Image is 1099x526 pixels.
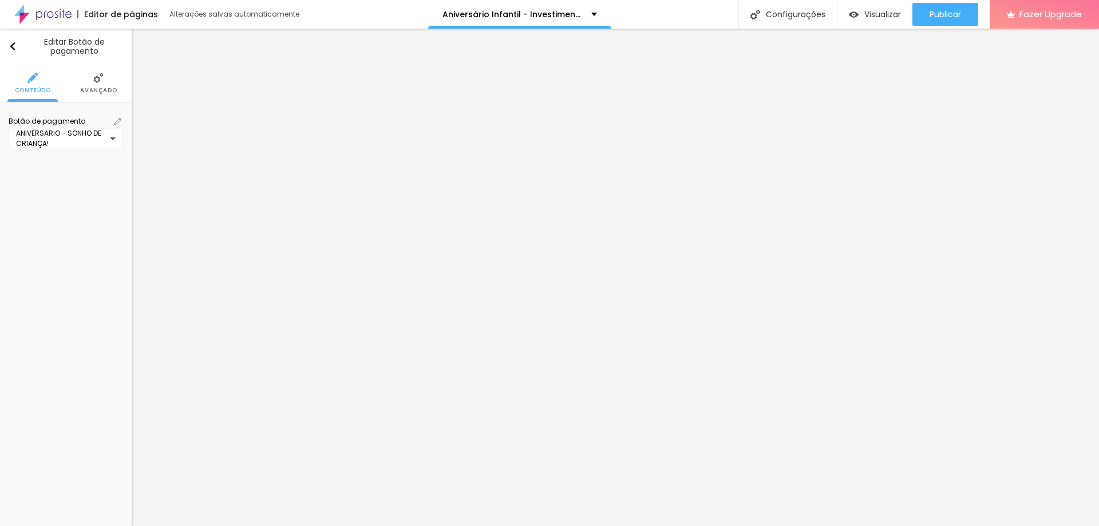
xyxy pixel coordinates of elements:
[27,73,38,83] img: Icone
[114,118,121,125] img: Icone
[9,117,123,126] span: Botão de pagamento
[864,10,901,19] span: Visualizar
[169,11,301,18] div: Alterações salvas automaticamente
[77,10,158,18] div: Editor de páginas
[132,29,1099,526] iframe: Editor
[837,3,912,26] button: Visualizar
[15,88,51,93] span: Conteúdo
[9,37,123,56] div: Editar Botão de pagamento
[1019,9,1082,19] span: Fazer Upgrade
[849,10,859,19] img: view-1.svg
[16,134,110,143] div: ANIVERSARIO - SONHO DE CRIANÇA!
[80,88,117,93] span: Avançado
[93,73,104,83] img: Icone
[912,3,978,26] button: Publicar
[930,10,961,19] span: Publicar
[750,10,760,19] img: Icone
[442,10,583,18] p: Aniversário Infantil - Investimento.
[9,42,17,51] img: Icone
